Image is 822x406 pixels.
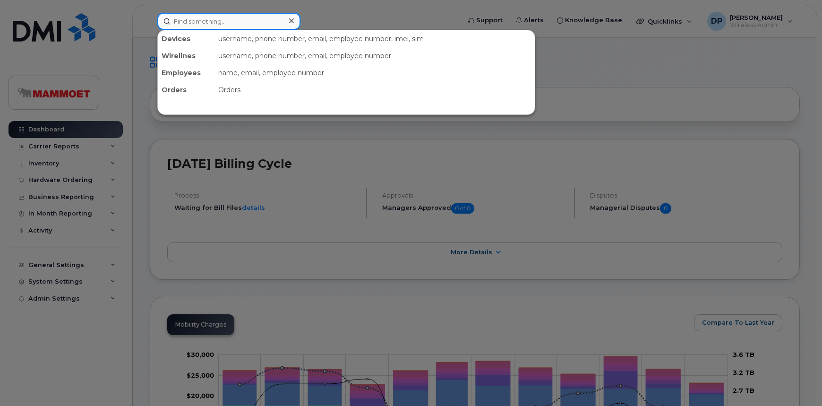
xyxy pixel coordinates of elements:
div: Wirelines [158,47,214,64]
div: name, email, employee number [214,64,535,81]
div: Orders [214,81,535,98]
div: Orders [158,81,214,98]
iframe: Messenger Launcher [781,365,815,399]
div: Devices [158,30,214,47]
div: Employees [158,64,214,81]
div: username, phone number, email, employee number [214,47,535,64]
div: username, phone number, email, employee number, imei, sim [214,30,535,47]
